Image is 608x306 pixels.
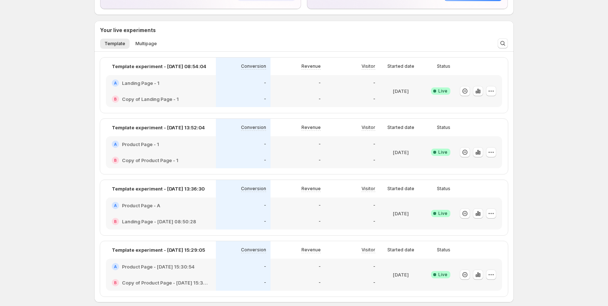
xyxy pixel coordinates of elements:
p: Revenue [301,125,321,130]
p: - [373,96,375,102]
p: Started date [387,247,414,253]
h2: A [114,203,117,208]
p: [DATE] [393,149,409,156]
h2: Product Page - 1 [122,141,159,148]
span: Live [438,88,447,94]
p: - [319,141,321,147]
h2: A [114,264,117,269]
p: Started date [387,125,414,130]
p: Started date [387,186,414,192]
p: - [319,96,321,102]
p: Conversion [241,186,266,192]
p: Template experiment - [DATE] 08:54:04 [112,63,206,70]
p: - [373,141,375,147]
p: Conversion [241,63,266,69]
p: - [264,80,266,86]
p: Visitor [362,247,375,253]
p: Visitor [362,63,375,69]
p: - [319,203,321,208]
h3: Your live experiments [100,27,156,34]
p: - [264,157,266,163]
p: Visitor [362,186,375,192]
p: Visitor [362,125,375,130]
h2: B [114,158,117,162]
h2: Copy of Product Page - [DATE] 15:30:54 [122,279,210,286]
h2: B [114,280,117,285]
span: Live [438,149,447,155]
p: - [319,157,321,163]
h2: B [114,97,117,101]
p: - [373,219,375,224]
p: Started date [387,63,414,69]
p: [DATE] [393,210,409,217]
h2: Landing Page - [DATE] 08:50:28 [122,218,196,225]
p: - [264,219,266,224]
button: Search and filter results [498,38,508,48]
p: - [373,203,375,208]
p: - [264,141,266,147]
p: - [373,264,375,270]
h2: B [114,219,117,224]
p: - [264,280,266,286]
h2: A [114,142,117,146]
p: - [264,203,266,208]
p: Revenue [301,186,321,192]
span: Multipage [135,41,157,47]
span: Live [438,272,447,278]
h2: A [114,81,117,85]
p: - [319,280,321,286]
p: Template experiment - [DATE] 13:52:04 [112,124,205,131]
p: - [373,280,375,286]
p: - [319,80,321,86]
p: - [373,157,375,163]
p: [DATE] [393,271,409,278]
h2: Copy of Product Page - 1 [122,157,178,164]
p: - [264,96,266,102]
p: - [319,219,321,224]
p: Conversion [241,247,266,253]
h2: Copy of Landing Page - 1 [122,95,179,103]
h2: Product Page - A [122,202,160,209]
span: Live [438,211,447,216]
p: Template experiment - [DATE] 13:36:30 [112,185,205,192]
p: Status [437,186,450,192]
p: Status [437,63,450,69]
p: Revenue [301,247,321,253]
p: Status [437,125,450,130]
p: - [264,264,266,270]
span: Template [104,41,125,47]
p: - [319,264,321,270]
h2: Product Page - [DATE] 15:30:54 [122,263,194,270]
p: Template experiment - [DATE] 15:29:05 [112,246,205,254]
p: [DATE] [393,87,409,95]
p: Revenue [301,63,321,69]
p: - [373,80,375,86]
p: Status [437,247,450,253]
p: Conversion [241,125,266,130]
h2: Landing Page - 1 [122,79,159,87]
